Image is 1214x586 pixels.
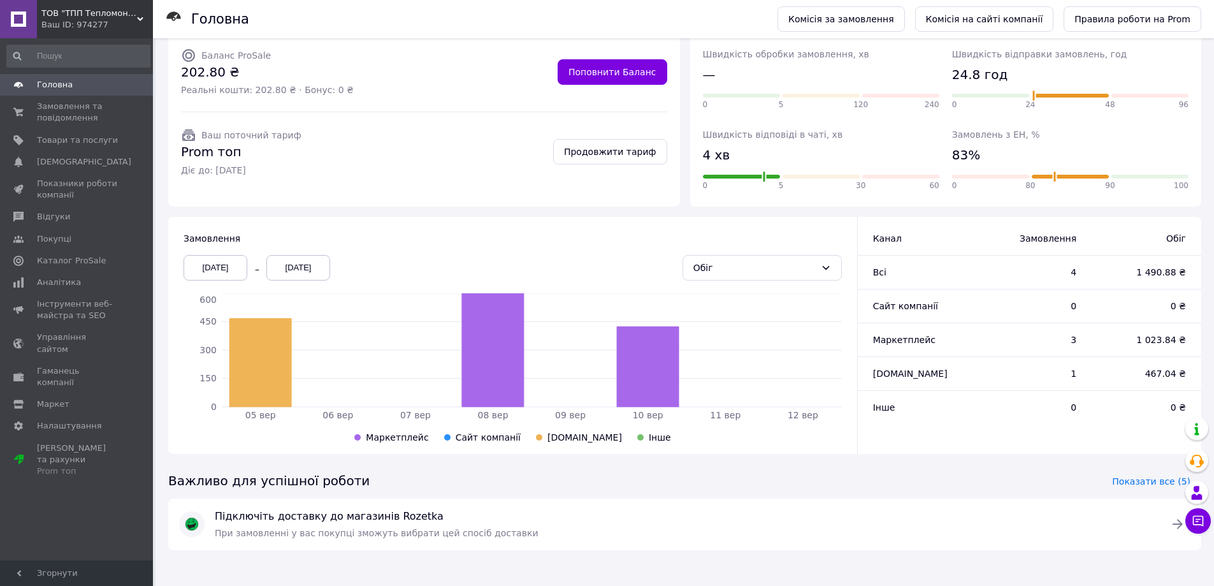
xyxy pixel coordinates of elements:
span: Сайт компанії [456,432,521,443]
div: [DATE] [184,255,247,281]
span: 90 [1105,180,1115,191]
span: 4 [987,266,1076,279]
span: [PERSON_NAME] та рахунки [37,443,118,478]
span: 24.8 год [952,66,1008,84]
span: 60 [929,180,939,191]
span: [DOMAIN_NAME] [873,369,948,379]
tspan: 600 [199,295,217,305]
span: Реальні кошти: 202.80 ₴ · Бонус: 0 ₴ [181,84,354,96]
span: Замовлень з ЕН, % [952,129,1040,140]
span: При замовленні у вас покупці зможуть вибрати цей спосіб доставки [215,528,538,538]
span: Маркет [37,399,69,410]
span: Замовлення [987,232,1076,245]
span: [DEMOGRAPHIC_DATA] [37,156,131,168]
span: 5 [779,99,784,110]
span: 30 [856,180,865,191]
span: Швидкість обробки замовлення, хв [703,49,869,59]
span: 0 [703,99,708,110]
span: 1 023.84 ₴ [1102,333,1186,346]
span: 24 [1025,99,1035,110]
tspan: 450 [199,316,217,326]
span: Канал [873,233,902,244]
div: Prom топ [37,465,118,477]
span: Діє до: [DATE] [181,164,301,177]
span: Показати все (5) [1112,475,1190,488]
span: 0 [952,99,957,110]
span: 467.04 ₴ [1102,367,1186,380]
span: Підключіть доставку до магазинів Rozetka [215,509,1155,524]
span: Відгуки [37,211,70,223]
button: Чат з покупцем [1185,508,1211,534]
span: 100 [1174,180,1189,191]
span: Головна [37,79,73,91]
a: Підключіть доставку до магазинів RozetkaПри замовленні у вас покупці зможуть вибрати цей спосіб д... [168,499,1201,550]
span: — [703,66,716,84]
span: 0 [987,300,1076,312]
span: Сайт компанії [873,301,938,311]
a: Правила роботи на Prom [1064,6,1201,32]
span: Ваш поточний тариф [201,130,301,140]
div: [DATE] [266,255,330,281]
div: Обіг [693,261,816,275]
span: 1 490.88 ₴ [1102,266,1186,279]
span: 240 [925,99,939,110]
span: Важливо для успішної роботи [168,472,370,490]
tspan: 10 вер [633,410,663,420]
span: Налаштування [37,420,102,432]
tspan: 0 [211,402,217,412]
span: Швидкість відправки замовлень, год [952,49,1127,59]
tspan: 150 [199,373,217,383]
span: Обіг [1102,232,1186,245]
span: 4 хв [703,146,730,165]
span: Інструменти веб-майстра та SEO [37,298,118,321]
h1: Головна [191,11,249,27]
span: 0 ₴ [1102,300,1186,312]
span: Швидкість відповіді в чаті, хв [703,129,843,140]
span: 1 [987,367,1076,380]
span: 83% [952,146,980,165]
input: Пошук [6,45,150,68]
a: Продовжити тариф [553,139,667,165]
tspan: 06 вер [322,410,353,420]
tspan: 12 вер [788,410,818,420]
span: Всi [873,267,886,277]
span: Покупці [37,233,71,245]
span: Інше [649,432,671,443]
span: 3 [987,333,1076,346]
span: Маркетплейс [366,432,428,443]
span: [DOMAIN_NAME] [547,432,622,443]
span: Каталог ProSale [37,255,106,267]
tspan: 07 вер [400,410,431,420]
span: Товари та послуги [37,135,118,146]
span: ТОВ "ТПП Тепломонтаж" [41,8,137,19]
span: 5 [779,180,784,191]
span: 0 [703,180,708,191]
span: 202.80 ₴ [181,63,354,82]
span: 0 [987,401,1076,414]
span: Баланс ProSale [201,50,271,61]
span: Інше [873,402,895,413]
tspan: 05 вер [245,410,276,420]
span: 80 [1025,180,1035,191]
span: Показники роботи компанії [37,178,118,201]
span: 120 [853,99,868,110]
div: Ваш ID: 974277 [41,19,153,31]
tspan: 09 вер [555,410,586,420]
span: Аналітика [37,277,81,288]
span: Управління сайтом [37,332,118,355]
span: Гаманець компанії [37,365,118,388]
span: 0 ₴ [1102,401,1186,414]
span: Замовлення [184,233,240,244]
span: 48 [1105,99,1115,110]
span: Prom топ [181,143,301,161]
a: Комісія на сайті компанії [915,6,1054,32]
span: Маркетплейс [873,335,936,345]
a: Поповнити Баланс [558,59,667,85]
tspan: 11 вер [710,410,741,420]
span: 96 [1179,99,1189,110]
tspan: 300 [199,345,217,355]
span: 0 [952,180,957,191]
a: Комісія за замовлення [777,6,905,32]
tspan: 08 вер [478,410,509,420]
span: Замовлення та повідомлення [37,101,118,124]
